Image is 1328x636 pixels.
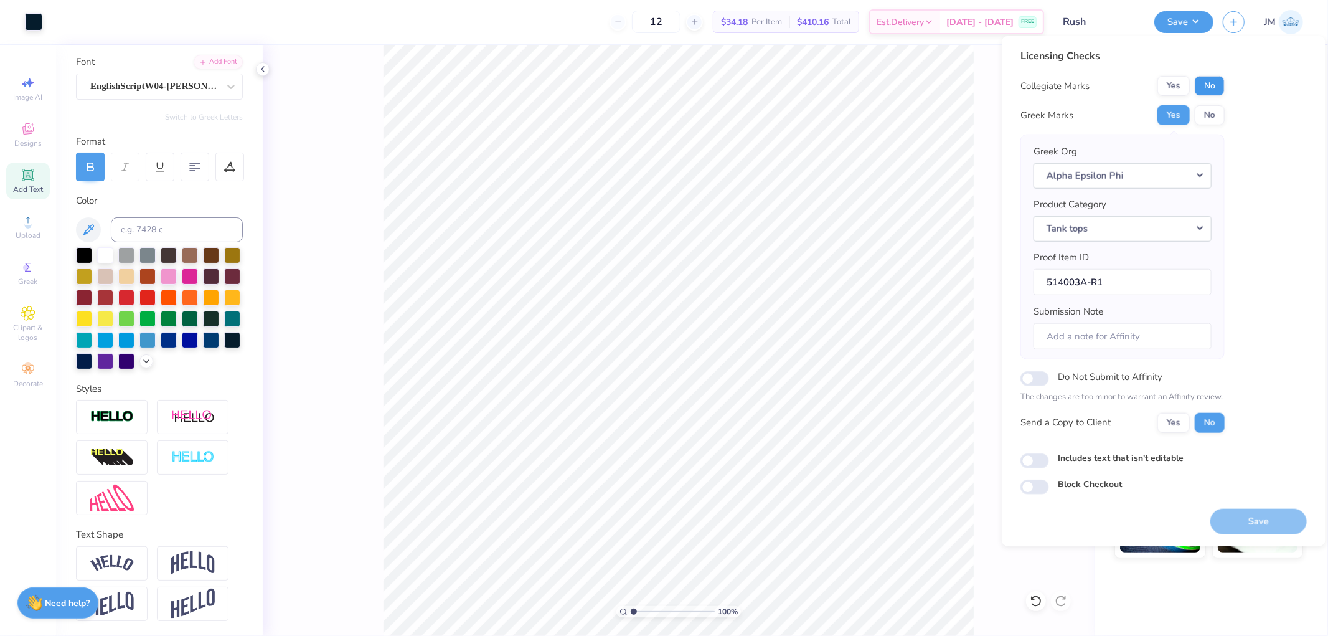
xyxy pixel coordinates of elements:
[1195,105,1225,125] button: No
[946,16,1014,29] span: [DATE] - [DATE]
[632,11,680,33] input: – –
[1034,216,1212,241] button: Tank tops
[6,323,50,343] span: Clipart & logos
[1034,163,1212,188] button: Alpha Epsilon Phi
[1157,76,1190,96] button: Yes
[14,92,43,102] span: Image AI
[90,485,134,511] img: Free Distort
[171,450,215,465] img: Negative Space
[1034,305,1103,319] label: Submission Note
[721,16,748,29] span: $34.18
[171,409,215,425] img: Shadow
[1195,412,1225,432] button: No
[90,448,134,468] img: 3d Illusion
[76,194,243,208] div: Color
[13,379,43,389] span: Decorate
[111,217,243,242] input: e.g. 7428 c
[13,184,43,194] span: Add Text
[877,16,924,29] span: Est. Delivery
[751,16,782,29] span: Per Item
[1195,76,1225,96] button: No
[1034,145,1077,159] label: Greek Org
[90,410,134,424] img: Stroke
[832,16,851,29] span: Total
[1020,49,1225,64] div: Licensing Checks
[1058,478,1122,491] label: Block Checkout
[1021,17,1034,26] span: FREE
[1058,451,1184,464] label: Includes text that isn't editable
[1020,391,1225,404] p: The changes are too minor to warrant an Affinity review.
[171,551,215,575] img: Arch
[1020,108,1073,123] div: Greek Marks
[14,138,42,148] span: Designs
[1154,11,1213,33] button: Save
[718,606,738,617] span: 100 %
[1020,79,1090,93] div: Collegiate Marks
[1157,105,1190,125] button: Yes
[76,135,244,149] div: Format
[1020,415,1111,430] div: Send a Copy to Client
[171,589,215,619] img: Rise
[194,55,243,69] div: Add Font
[45,597,90,609] strong: Need help?
[1157,412,1190,432] button: Yes
[1058,369,1162,385] label: Do Not Submit to Affinity
[1034,197,1106,212] label: Product Category
[1264,15,1276,29] span: JM
[797,16,829,29] span: $410.16
[1264,10,1303,34] a: JM
[90,592,134,616] img: Flag
[1053,9,1145,34] input: Untitled Design
[1279,10,1303,34] img: Joshua Macky Gaerlan
[1034,323,1212,349] input: Add a note for Affinity
[76,528,243,542] div: Text Shape
[90,555,134,572] img: Arc
[19,277,38,287] span: Greek
[76,55,95,69] label: Font
[76,382,243,396] div: Styles
[1034,250,1089,265] label: Proof Item ID
[165,112,243,122] button: Switch to Greek Letters
[16,230,40,240] span: Upload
